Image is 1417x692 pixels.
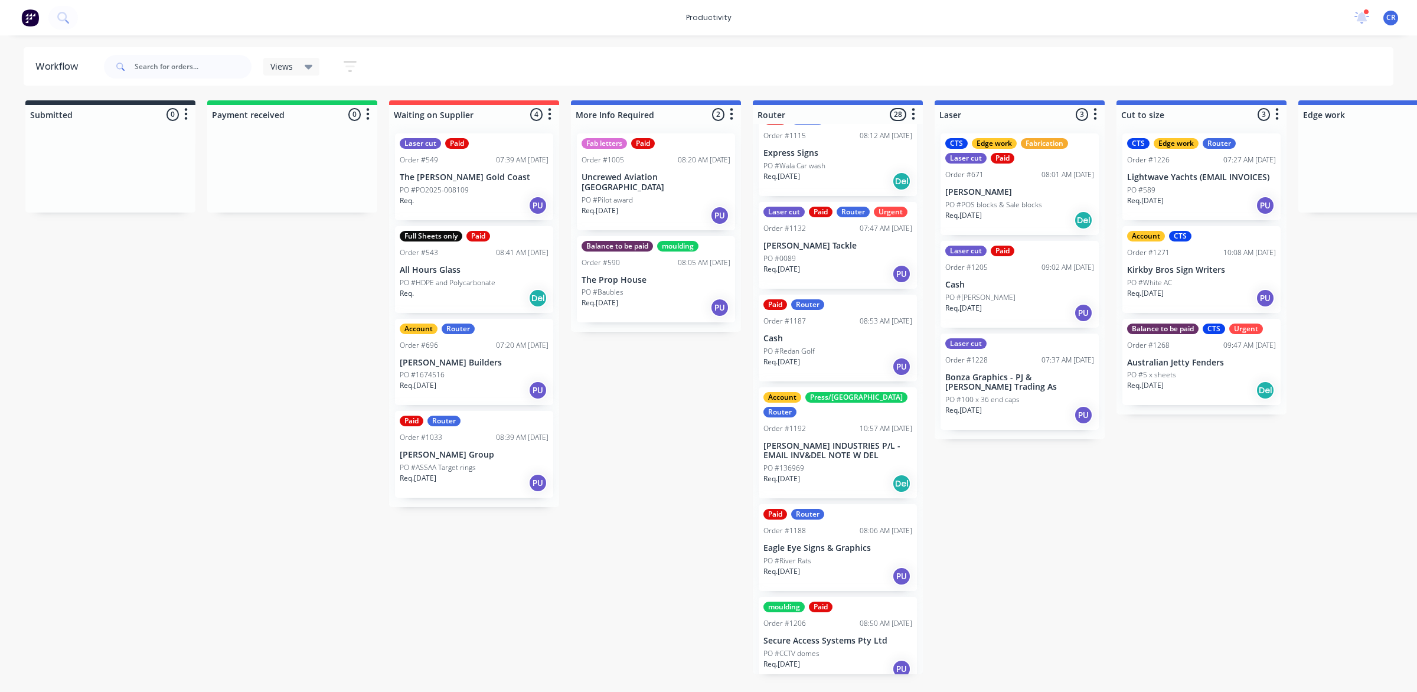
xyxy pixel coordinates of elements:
[1256,381,1275,400] div: Del
[763,602,805,612] div: moulding
[427,416,461,426] div: Router
[860,618,912,629] div: 08:50 AM [DATE]
[763,346,815,357] p: PO #Redan Golf
[400,265,548,275] p: All Hours Glass
[941,133,1099,235] div: CTSEdge workFabricationLaser cutPaidOrder #67108:01 AM [DATE][PERSON_NAME]PO #POS blocks & Sale b...
[582,172,730,192] p: Uncrewed Aviation [GEOGRAPHIC_DATA]
[763,357,800,367] p: Req. [DATE]
[710,206,729,225] div: PU
[135,55,252,79] input: Search for orders...
[945,169,984,180] div: Order #671
[945,262,988,273] div: Order #1205
[400,450,548,460] p: [PERSON_NAME] Group
[759,202,917,289] div: Laser cutPaidRouterUrgentOrder #113207:47 AM [DATE][PERSON_NAME] TacklePO #0089Req.[DATE]PU
[763,241,912,251] p: [PERSON_NAME] Tackle
[763,474,800,484] p: Req. [DATE]
[400,340,438,351] div: Order #696
[945,355,988,365] div: Order #1228
[945,187,1094,197] p: [PERSON_NAME]
[1041,355,1094,365] div: 07:37 AM [DATE]
[860,525,912,536] div: 08:06 AM [DATE]
[892,265,911,283] div: PU
[1127,172,1276,182] p: Lightwave Yachts (EMAIL INVOICES)
[582,298,618,308] p: Req. [DATE]
[582,195,633,205] p: PO #Pilot award
[945,303,982,314] p: Req. [DATE]
[1127,265,1276,275] p: Kirkby Bros Sign Writers
[1074,211,1093,230] div: Del
[763,299,787,310] div: Paid
[400,462,476,473] p: PO #ASSAA Target rings
[631,138,655,149] div: Paid
[860,423,912,434] div: 10:57 AM [DATE]
[1122,226,1281,313] div: AccountCTSOrder #127110:08 AM [DATE]Kirkby Bros Sign WritersPO #White ACReq.[DATE]PU
[395,411,553,498] div: PaidRouterOrder #103308:39 AM [DATE][PERSON_NAME] GroupPO #ASSAA Target ringsReq.[DATE]PU
[1127,155,1170,165] div: Order #1226
[759,295,917,381] div: PaidRouterOrder #118708:53 AM [DATE]CashPO #Redan GolfReq.[DATE]PU
[763,392,801,403] div: Account
[1203,324,1225,334] div: CTS
[945,373,1094,393] p: Bonza Graphics - PJ & [PERSON_NAME] Trading As
[1127,278,1172,288] p: PO #White AC
[892,474,911,493] div: Del
[1021,138,1068,149] div: Fabrication
[892,172,911,191] div: Del
[496,155,548,165] div: 07:39 AM [DATE]
[678,155,730,165] div: 08:20 AM [DATE]
[1223,340,1276,351] div: 09:47 AM [DATE]
[791,509,824,520] div: Router
[860,223,912,234] div: 07:47 AM [DATE]
[945,138,968,149] div: CTS
[991,246,1014,256] div: Paid
[972,138,1017,149] div: Edge work
[678,257,730,268] div: 08:05 AM [DATE]
[874,207,907,217] div: Urgent
[945,153,987,164] div: Laser cut
[400,358,548,368] p: [PERSON_NAME] Builders
[1127,195,1164,206] p: Req. [DATE]
[763,463,804,474] p: PO #136969
[710,298,729,317] div: PU
[759,109,917,196] div: PaidRouterOrder #111508:12 AM [DATE]Express SignsPO #Wala Car washReq.[DATE]Del
[945,394,1020,405] p: PO #100 x 36 end caps
[496,247,548,258] div: 08:41 AM [DATE]
[763,334,912,344] p: Cash
[991,153,1014,164] div: Paid
[577,236,735,323] div: Balance to be paidmouldingOrder #59008:05 AM [DATE]The Prop HousePO #BaublesReq.[DATE]PU
[763,264,800,275] p: Req. [DATE]
[763,566,800,577] p: Req. [DATE]
[400,278,495,288] p: PO #HDPE and Polycarbonate
[892,567,911,586] div: PU
[945,292,1016,303] p: PO #[PERSON_NAME]
[941,334,1099,430] div: Laser cutOrder #122807:37 AM [DATE]Bonza Graphics - PJ & [PERSON_NAME] Trading AsPO #100 x 36 end...
[582,275,730,285] p: The Prop House
[945,200,1042,210] p: PO #POS blocks & Sale blocks
[1122,133,1281,220] div: CTSEdge workRouterOrder #122607:27 AM [DATE]Lightwave Yachts (EMAIL INVOICES)PO #589Req.[DATE]PU
[528,196,547,215] div: PU
[945,246,987,256] div: Laser cut
[1169,231,1191,241] div: CTS
[35,60,84,74] div: Workflow
[763,648,819,659] p: PO #CCTV domes
[892,357,911,376] div: PU
[582,241,653,252] div: Balance to be paid
[1074,406,1093,425] div: PU
[1256,196,1275,215] div: PU
[860,316,912,327] div: 08:53 AM [DATE]
[759,504,917,591] div: PaidRouterOrder #118808:06 AM [DATE]Eagle Eye Signs & GraphicsPO #River RatsReq.[DATE]PU
[528,474,547,492] div: PU
[400,138,441,149] div: Laser cut
[809,602,832,612] div: Paid
[445,138,469,149] div: Paid
[763,407,796,417] div: Router
[400,172,548,182] p: The [PERSON_NAME] Gold Coast
[763,207,805,217] div: Laser cut
[270,60,293,73] span: Views
[582,287,623,298] p: PO #Baubles
[582,155,624,165] div: Order #1005
[763,423,806,434] div: Order #1192
[763,636,912,646] p: Secure Access Systems Pty Ltd
[1223,247,1276,258] div: 10:08 AM [DATE]
[400,288,414,299] p: Req.
[1223,155,1276,165] div: 07:27 AM [DATE]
